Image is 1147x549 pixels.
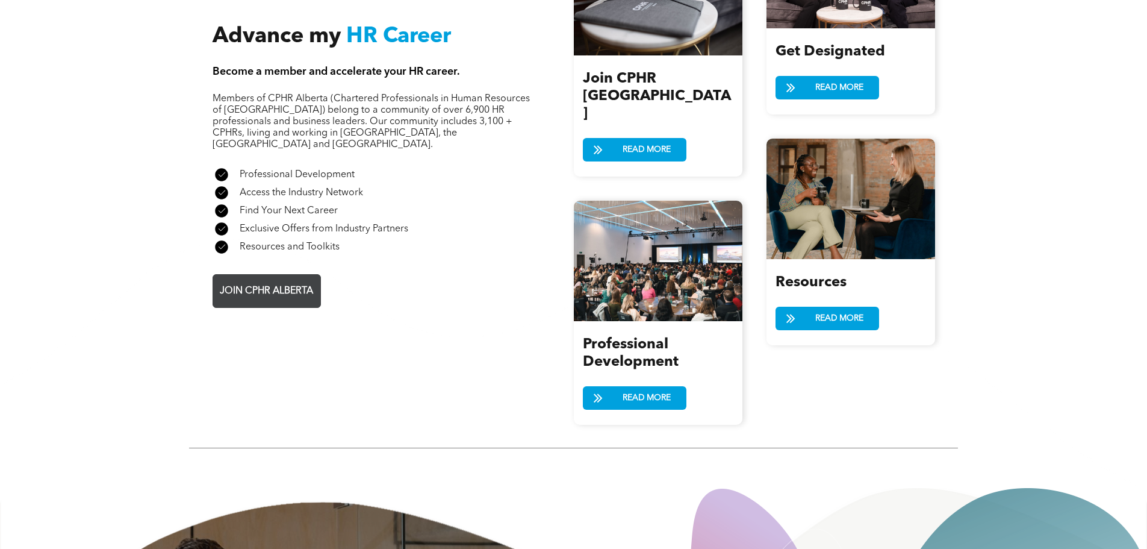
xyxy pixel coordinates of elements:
[618,387,675,409] span: READ MORE
[583,138,686,162] a: READ MORE
[216,280,317,303] span: JOIN CPHR ALBERTA
[346,26,451,48] span: HR Career
[213,26,341,48] span: Advance my
[583,337,679,369] span: Professional Development
[618,139,675,161] span: READ MORE
[240,170,355,180] span: Professional Development
[213,94,530,149] span: Members of CPHR Alberta (Chartered Professionals in Human Resources of [GEOGRAPHIC_DATA]) belong ...
[776,307,879,330] a: READ MORE
[811,77,868,99] span: READ MORE
[213,66,460,77] span: Become a member and accelerate your HR career.
[811,307,868,330] span: READ MORE
[240,206,338,216] span: Find Your Next Career
[213,274,321,308] a: JOIN CPHR ALBERTA
[240,224,408,234] span: Exclusive Offers from Industry Partners
[240,188,363,198] span: Access the Industry Network
[776,76,879,99] a: READ MORE
[776,275,847,290] span: Resources
[583,72,731,121] span: Join CPHR [GEOGRAPHIC_DATA]
[776,45,885,59] span: Get Designated
[583,386,686,410] a: READ MORE
[240,242,340,252] span: Resources and Toolkits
